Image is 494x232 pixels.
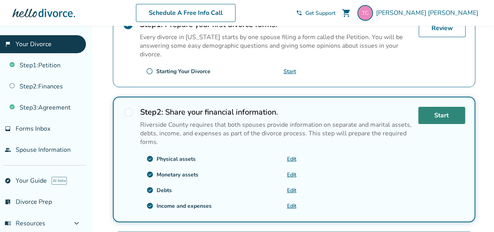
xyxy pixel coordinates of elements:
span: check_circle [146,187,153,194]
span: expand_more [72,219,81,228]
span: AI beta [52,177,67,185]
div: Income and expenses [157,202,212,210]
span: inbox [5,126,11,132]
a: Start [284,68,296,75]
span: shopping_cart [342,8,351,18]
span: radio_button_unchecked [146,68,153,75]
a: Start [418,107,465,124]
span: [PERSON_NAME] [PERSON_NAME] [376,9,482,17]
span: people [5,147,11,153]
span: menu_book [5,220,11,227]
span: check_circle [146,155,153,162]
a: phone_in_talkGet Support [296,9,335,17]
span: check_circle [146,202,153,209]
a: Schedule A Free Info Call [136,4,235,22]
a: Edit [287,187,296,194]
a: Edit [287,155,296,163]
span: Get Support [305,9,335,17]
span: Resources [5,219,45,228]
iframe: Chat Widget [455,194,494,232]
div: Starting Your Divorce [156,68,210,75]
a: Edit [287,202,296,210]
div: Physical assets [157,155,196,163]
span: list_alt_check [5,199,11,205]
h2: Share your financial information. [140,107,412,117]
div: Monetary assets [157,171,198,178]
a: Review [419,19,465,37]
span: radio_button_unchecked [123,107,134,118]
p: Every divorce in [US_STATE] starts by one spouse filing a form called the Petition. You will be a... [140,33,412,59]
span: check_circle [123,19,134,30]
span: flag_2 [5,41,11,47]
strong: Step 2 : [140,107,163,117]
span: check_circle [146,171,153,178]
img: toddjconger@gmail.com [357,5,373,21]
span: Forms Inbox [16,124,50,133]
a: Edit [287,171,296,178]
div: Debts [157,187,172,194]
span: phone_in_talk [296,10,302,16]
span: explore [5,178,11,184]
p: Riverside County requires that both spouses provide information on separate and marital assets, d... [140,120,412,146]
